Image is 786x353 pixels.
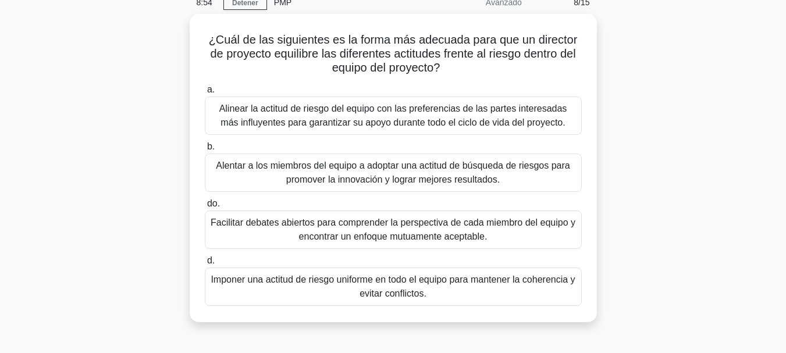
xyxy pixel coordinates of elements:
[207,198,220,208] font: do.
[216,161,570,184] font: Alentar a los miembros del equipo a adoptar una actitud de búsqueda de riesgos para promover la i...
[207,84,215,94] font: a.
[207,255,215,265] font: d.
[207,141,215,151] font: b.
[219,104,567,127] font: Alinear la actitud de riesgo del equipo con las preferencias de las partes interesadas más influy...
[211,217,575,241] font: Facilitar debates abiertos para comprender la perspectiva de cada miembro del equipo y encontrar ...
[209,33,578,74] font: ¿Cuál de las siguientes es la forma más adecuada para que un director de proyecto equilibre las d...
[211,274,575,298] font: Imponer una actitud de riesgo uniforme en todo el equipo para mantener la coherencia y evitar con...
